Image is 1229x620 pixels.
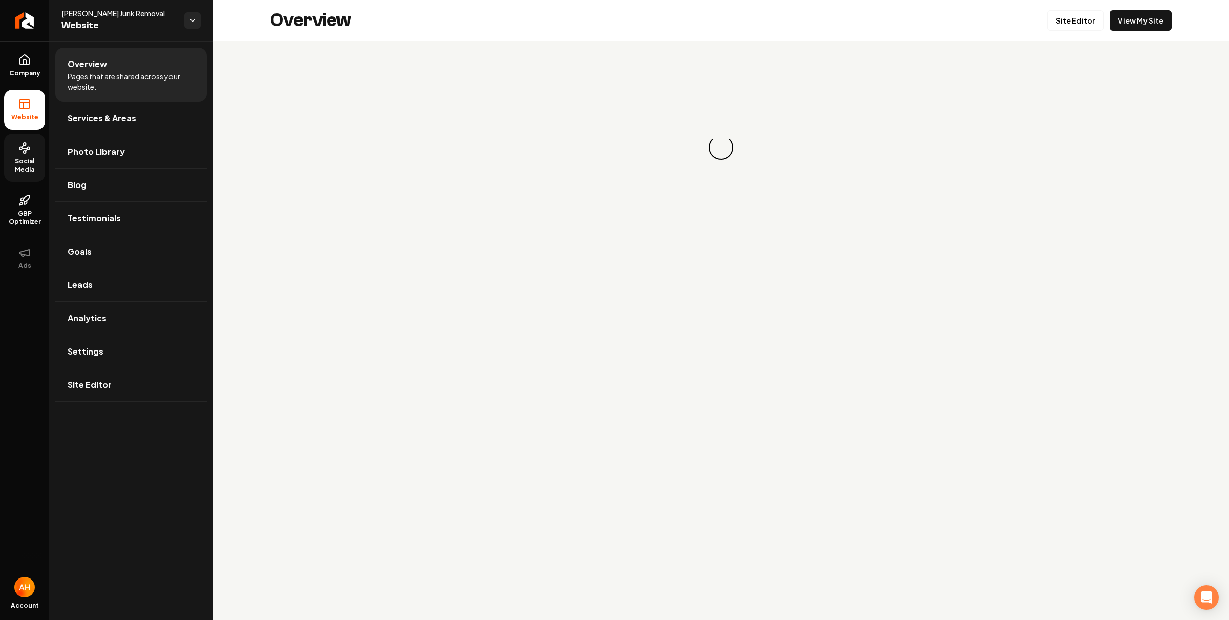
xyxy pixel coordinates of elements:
[14,262,35,270] span: Ads
[4,157,45,174] span: Social Media
[68,112,136,125] span: Services & Areas
[55,335,207,368] a: Settings
[14,577,35,597] img: Anthony Hurgoi
[11,602,39,610] span: Account
[4,134,45,182] a: Social Media
[55,368,207,401] a: Site Editor
[55,102,207,135] a: Services & Areas
[4,46,45,86] a: Company
[68,146,125,158] span: Photo Library
[709,135,733,160] div: Loading
[55,302,207,335] a: Analytics
[4,238,45,278] button: Ads
[55,202,207,235] a: Testimonials
[5,69,45,77] span: Company
[68,71,195,92] span: Pages that are shared across your website.
[61,8,176,18] span: [PERSON_NAME] Junk Removal
[55,235,207,268] a: Goals
[68,58,107,70] span: Overview
[55,135,207,168] a: Photo Library
[68,345,103,358] span: Settings
[68,179,87,191] span: Blog
[68,245,92,258] span: Goals
[1047,10,1104,31] a: Site Editor
[14,577,35,597] button: Open user button
[1110,10,1172,31] a: View My Site
[68,379,112,391] span: Site Editor
[15,12,34,29] img: Rebolt Logo
[270,10,351,31] h2: Overview
[4,186,45,234] a: GBP Optimizer
[68,312,107,324] span: Analytics
[61,18,176,33] span: Website
[68,279,93,291] span: Leads
[55,169,207,201] a: Blog
[68,212,121,224] span: Testimonials
[4,210,45,226] span: GBP Optimizer
[7,113,43,121] span: Website
[55,268,207,301] a: Leads
[1194,585,1219,610] div: Open Intercom Messenger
